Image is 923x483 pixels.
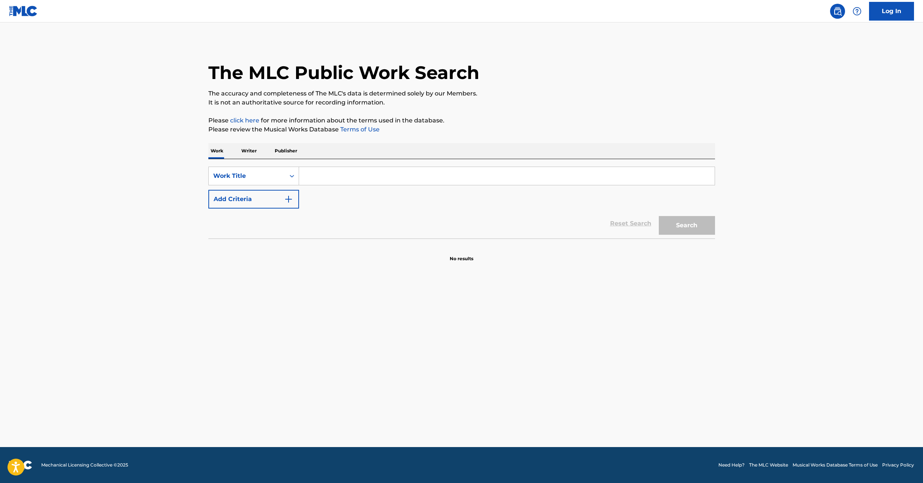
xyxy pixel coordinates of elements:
[208,98,715,107] p: It is not an authoritative source for recording information.
[853,7,862,16] img: help
[208,61,479,84] h1: The MLC Public Work Search
[284,195,293,204] img: 9d2ae6d4665cec9f34b9.svg
[230,117,259,124] a: click here
[208,143,226,159] p: Work
[213,171,281,180] div: Work Title
[830,4,845,19] a: Public Search
[850,4,865,19] div: Help
[208,190,299,209] button: Add Criteria
[208,167,715,239] form: Search Form
[450,246,473,262] p: No results
[869,2,914,21] a: Log In
[718,462,745,468] a: Need Help?
[41,462,128,468] span: Mechanical Licensing Collective © 2025
[208,125,715,134] p: Please review the Musical Works Database
[749,462,788,468] a: The MLC Website
[239,143,259,159] p: Writer
[272,143,299,159] p: Publisher
[208,116,715,125] p: Please for more information about the terms used in the database.
[886,447,923,483] iframe: Chat Widget
[793,462,878,468] a: Musical Works Database Terms of Use
[882,462,914,468] a: Privacy Policy
[833,7,842,16] img: search
[9,461,32,470] img: logo
[208,89,715,98] p: The accuracy and completeness of The MLC's data is determined solely by our Members.
[9,6,38,16] img: MLC Logo
[886,447,923,483] div: Chatt-widget
[339,126,380,133] a: Terms of Use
